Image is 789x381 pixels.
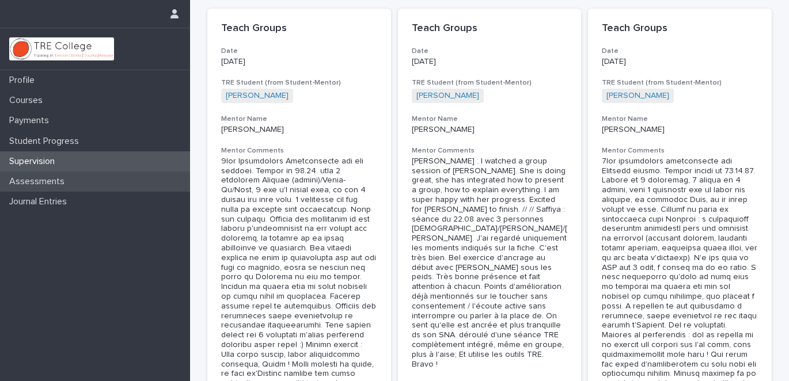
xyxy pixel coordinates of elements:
[5,115,58,126] p: Payments
[221,47,377,56] h3: Date
[412,78,568,87] h3: TRE Student (from Student-Mentor)
[412,125,568,135] p: [PERSON_NAME]
[602,115,758,124] h3: Mentor Name
[416,91,479,101] a: [PERSON_NAME]
[412,157,568,369] div: [PERSON_NAME] : I watched a group session of [PERSON_NAME]. She is doing great, she has integrate...
[9,37,114,60] img: L01RLPSrRaOWR30Oqb5K
[5,75,44,86] p: Profile
[221,115,377,124] h3: Mentor Name
[221,57,377,67] p: [DATE]
[602,47,758,56] h3: Date
[226,91,289,101] a: [PERSON_NAME]
[602,57,758,67] p: [DATE]
[602,125,758,135] p: [PERSON_NAME]
[412,57,568,67] p: [DATE]
[412,146,568,155] h3: Mentor Comments
[602,78,758,87] h3: TRE Student (from Student-Mentor)
[221,22,377,35] p: Teach Groups
[221,78,377,87] h3: TRE Student (from Student-Mentor)
[412,47,568,56] h3: Date
[5,136,88,147] p: Student Progress
[412,115,568,124] h3: Mentor Name
[221,146,377,155] h3: Mentor Comments
[5,156,64,167] p: Supervision
[5,176,74,187] p: Assessments
[606,91,669,101] a: [PERSON_NAME]
[221,125,377,135] p: [PERSON_NAME]
[602,146,758,155] h3: Mentor Comments
[5,196,76,207] p: Journal Entries
[412,22,568,35] p: Teach Groups
[602,22,758,35] p: Teach Groups
[5,95,52,106] p: Courses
